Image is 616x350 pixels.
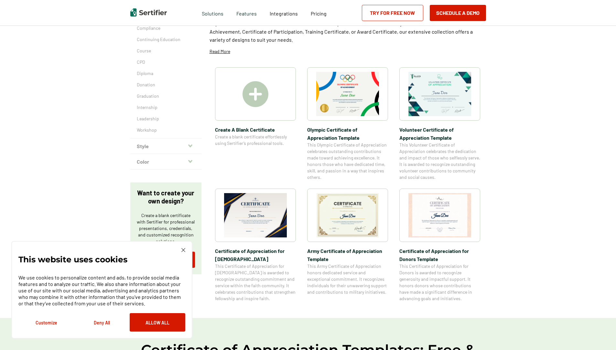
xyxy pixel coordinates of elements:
[399,263,480,302] span: This Certificate of Appreciation for Donors is awarded to recognize generosity and impactful supp...
[130,138,201,154] button: Style
[399,247,480,263] span: Certificate of Appreciation for Donors​ Template
[399,189,480,302] a: Certificate of Appreciation for Donors​ TemplateCertificate of Appreciation for Donors​ TemplateT...
[307,189,388,302] a: Army Certificate of Appreciation​ TemplateArmy Certificate of Appreciation​ TemplateThis Army Cer...
[18,256,127,263] p: This website uses cookies
[307,67,388,180] a: Olympic Certificate of Appreciation​ TemplateOlympic Certificate of Appreciation​ TemplateThis Ol...
[215,189,296,302] a: Certificate of Appreciation for Church​Certificate of Appreciation for [DEMOGRAPHIC_DATA]​This Ce...
[215,126,296,134] span: Create A Blank Certificate
[307,142,388,180] span: This Olympic Certificate of Appreciation celebrates outstanding contributions made toward achievi...
[137,70,195,77] a: Diploma
[311,10,327,16] span: Pricing
[399,142,480,180] span: This Volunteer Certificate of Appreciation celebrates the dedication and impact of those who self...
[311,9,327,17] a: Pricing
[137,36,195,43] a: Continuing Education
[210,19,486,44] p: Explore a wide selection of customizable certificate templates at Sertifier. Whether you need a C...
[18,313,74,332] button: Customize
[316,193,379,237] img: Army Certificate of Appreciation​ Template
[137,189,195,205] p: Want to create your own design?
[137,25,195,31] a: Compliance
[399,126,480,142] span: Volunteer Certificate of Appreciation Template
[210,48,230,55] p: Read More
[408,193,471,237] img: Certificate of Appreciation for Donors​ Template
[362,5,423,21] a: Try for Free Now
[18,274,185,307] p: We use cookies to personalize content and ads, to provide social media features and to analyze ou...
[430,5,486,21] button: Schedule a Demo
[202,9,223,17] span: Solutions
[270,10,298,16] span: Integrations
[137,127,195,133] a: Workshop
[181,248,185,252] img: Cookie Popup Close
[130,2,201,138] div: Theme
[74,313,130,332] button: Deny All
[243,81,268,107] img: Create A Blank Certificate
[316,72,379,116] img: Olympic Certificate of Appreciation​ Template
[137,93,195,99] a: Graduation
[307,126,388,142] span: Olympic Certificate of Appreciation​ Template
[408,72,471,116] img: Volunteer Certificate of Appreciation Template
[137,82,195,88] a: Donation
[307,247,388,263] span: Army Certificate of Appreciation​ Template
[137,48,195,54] a: Course
[399,67,480,180] a: Volunteer Certificate of Appreciation TemplateVolunteer Certificate of Appreciation TemplateThis ...
[137,59,195,65] a: CPD
[215,134,296,147] span: Create a blank certificate effortlessly using Sertifier’s professional tools.
[224,193,287,237] img: Certificate of Appreciation for Church​
[270,9,298,17] a: Integrations
[215,263,296,302] span: This Certificate of Appreciation for [DEMOGRAPHIC_DATA] is awarded to recognize outstanding commi...
[584,319,616,350] iframe: Chat Widget
[215,247,296,263] span: Certificate of Appreciation for [DEMOGRAPHIC_DATA]​
[137,212,195,245] p: Create a blank certificate with Sertifier for professional presentations, credentials, and custom...
[307,263,388,295] span: This Army Certificate of Appreciation honors dedicated service and exceptional commitment. It rec...
[137,115,195,122] a: Leadership
[130,154,201,170] button: Color
[236,9,257,17] span: Features
[130,8,167,16] img: Sertifier | Digital Credentialing Platform
[137,104,195,111] a: Internship
[130,313,185,332] button: Allow All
